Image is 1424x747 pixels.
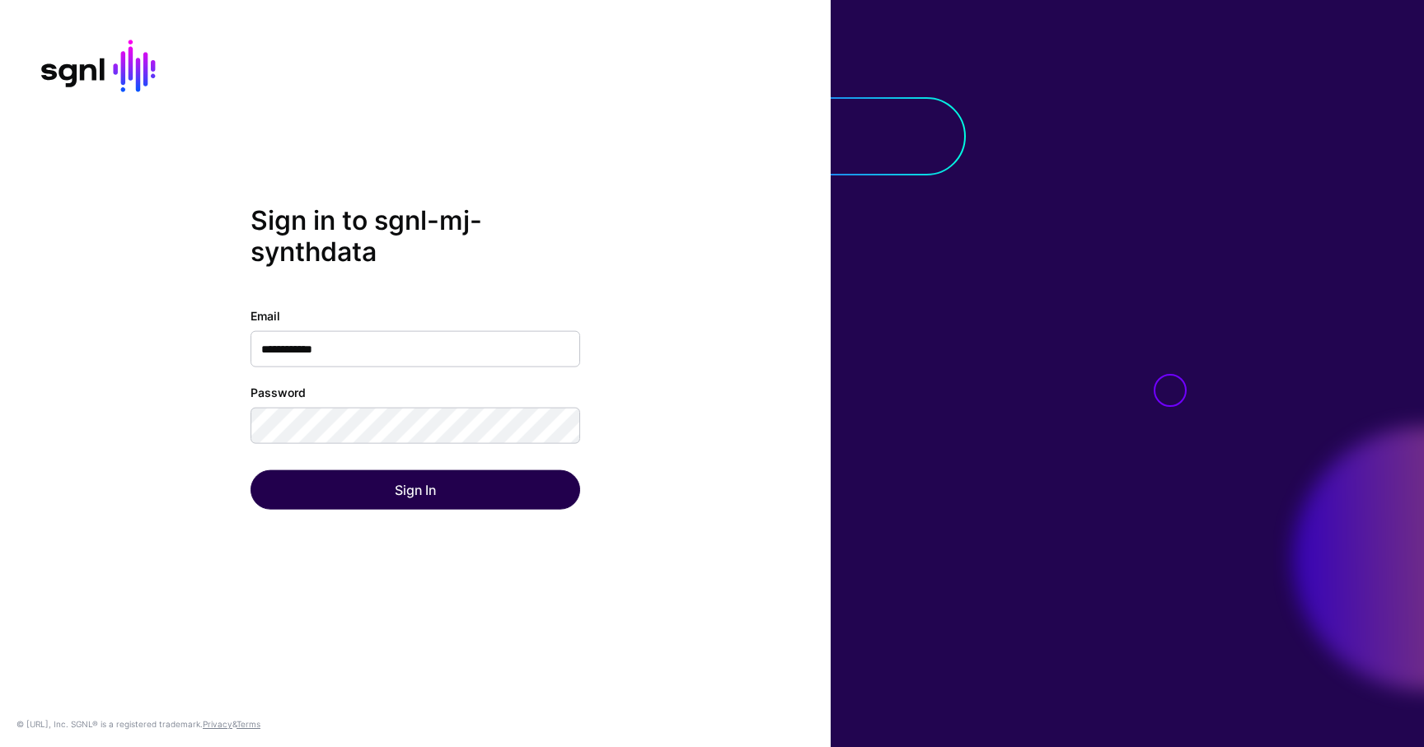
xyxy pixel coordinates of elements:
[203,719,232,729] a: Privacy
[251,470,580,510] button: Sign In
[251,384,306,401] label: Password
[251,307,280,324] label: Email
[16,717,260,731] div: © [URL], Inc. SGNL® is a registered trademark. &
[251,204,580,268] h2: Sign in to sgnl-mj-synthdata
[237,719,260,729] a: Terms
